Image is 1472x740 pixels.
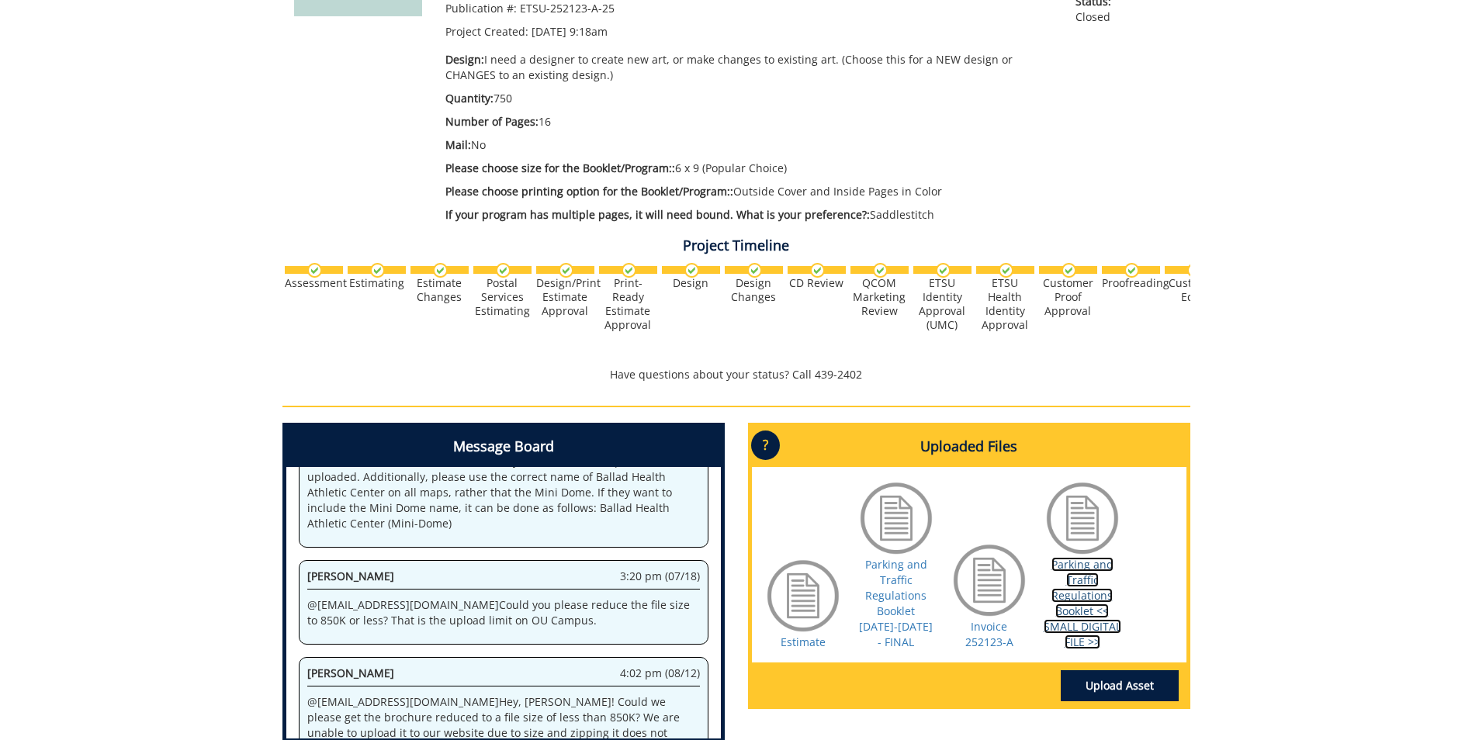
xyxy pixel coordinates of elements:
[620,569,700,584] span: 3:20 pm (07/18)
[445,207,870,222] span: If your program has multiple pages, it will need bound. What is your preference?:
[1044,557,1121,649] a: Parking and Traffic Regulations Booklet << SMALL DIGITAL FILE >>
[433,263,448,278] img: checkmark
[620,666,700,681] span: 4:02 pm (08/12)
[445,161,675,175] span: Please choose size for the Booklet/Program::
[445,114,1053,130] p: 16
[307,597,700,628] p: @ [EMAIL_ADDRESS][DOMAIN_NAME] Could you please reduce the file size to 850K or less? That is the...
[496,263,511,278] img: checkmark
[307,454,700,531] p: @ [EMAIL_ADDRESS][DOMAIN_NAME] Hey [PERSON_NAME], proof with edits uploaded. Additionally, please...
[873,263,888,278] img: checkmark
[445,24,528,39] span: Project Created:
[599,276,657,332] div: Print-Ready Estimate Approval
[348,276,406,290] div: Estimating
[445,52,484,67] span: Design:
[473,276,532,318] div: Postal Services Estimating
[1062,263,1076,278] img: checkmark
[282,367,1190,382] p: Have questions about your status? Call 439-2402
[410,276,469,304] div: Estimate Changes
[1102,276,1160,290] div: Proofreading
[850,276,909,318] div: QCOM Marketing Review
[810,263,825,278] img: checkmark
[445,137,1053,153] p: No
[1061,670,1179,701] a: Upload Asset
[520,1,615,16] span: ETSU-252123-A-25
[1039,276,1097,318] div: Customer Proof Approval
[532,24,608,39] span: [DATE] 9:18am
[445,184,1053,199] p: Outside Cover and Inside Pages in Color
[559,263,573,278] img: checkmark
[285,276,343,290] div: Assessment
[1165,276,1223,304] div: Customer Edits
[445,161,1053,176] p: 6 x 9 (Popular Choice)
[913,276,972,332] div: ETSU Identity Approval (UMC)
[965,619,1013,649] a: Invoice 252123-A
[307,569,394,583] span: [PERSON_NAME]
[999,263,1013,278] img: checkmark
[684,263,699,278] img: checkmark
[747,263,762,278] img: checkmark
[859,557,933,649] a: Parking and Traffic Regulations Booklet [DATE]-[DATE] - FINAL
[307,263,322,278] img: checkmark
[445,137,471,152] span: Mail:
[622,263,636,278] img: checkmark
[751,431,780,460] p: ?
[976,276,1034,332] div: ETSU Health Identity Approval
[445,1,517,16] span: Publication #:
[445,184,733,199] span: Please choose printing option for the Booklet/Program::
[1187,263,1202,278] img: checkmark
[445,91,1053,106] p: 750
[445,207,1053,223] p: Saddlestitch
[445,52,1053,83] p: I need a designer to create new art, or make changes to existing art. (Choose this for a NEW desi...
[445,91,494,105] span: Quantity:
[752,427,1186,467] h4: Uploaded Files
[307,666,394,680] span: [PERSON_NAME]
[370,263,385,278] img: checkmark
[1124,263,1139,278] img: checkmark
[662,276,720,290] div: Design
[286,427,721,467] h4: Message Board
[781,635,826,649] a: Estimate
[445,114,539,129] span: Number of Pages:
[282,238,1190,254] h4: Project Timeline
[788,276,846,290] div: CD Review
[536,276,594,318] div: Design/Print Estimate Approval
[936,263,951,278] img: checkmark
[725,276,783,304] div: Design Changes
